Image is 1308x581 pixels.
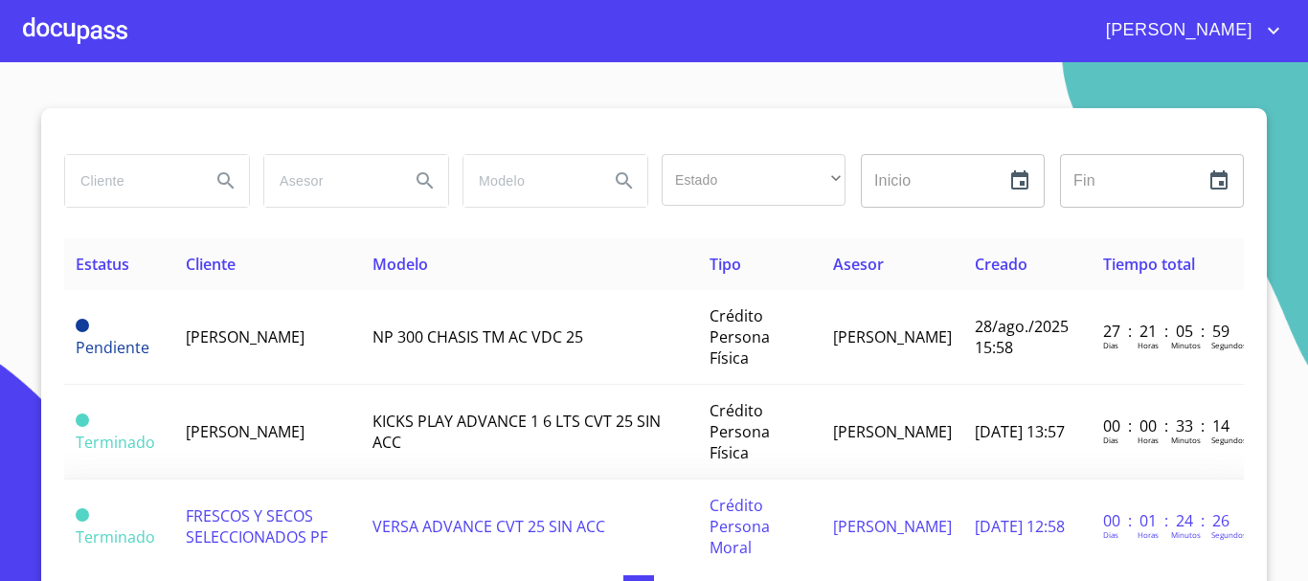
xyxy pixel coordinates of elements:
p: Minutos [1171,340,1201,350]
span: Tipo [710,254,741,275]
p: Segundos [1211,340,1247,350]
p: Horas [1138,529,1159,540]
span: Pendiente [76,319,89,332]
span: NP 300 CHASIS TM AC VDC 25 [372,326,583,347]
span: [PERSON_NAME] [833,421,952,442]
span: Crédito Persona Física [710,400,770,463]
p: Minutos [1171,435,1201,445]
span: [DATE] 12:58 [975,516,1065,537]
p: Horas [1138,435,1159,445]
input: search [463,155,594,207]
p: Dias [1103,340,1118,350]
input: search [264,155,395,207]
span: [PERSON_NAME] [833,326,952,347]
span: Tiempo total [1103,254,1195,275]
span: Crédito Persona Física [710,305,770,369]
p: Segundos [1211,529,1247,540]
span: [PERSON_NAME] [833,516,952,537]
span: Cliente [186,254,236,275]
span: Terminado [76,508,89,522]
p: Dias [1103,435,1118,445]
span: Modelo [372,254,428,275]
span: KICKS PLAY ADVANCE 1 6 LTS CVT 25 SIN ACC [372,411,661,453]
p: 00 : 01 : 24 : 26 [1103,510,1232,531]
span: [PERSON_NAME] [186,421,304,442]
span: Asesor [833,254,884,275]
p: Horas [1138,340,1159,350]
span: [PERSON_NAME] [1092,15,1262,46]
button: Search [601,158,647,204]
p: Minutos [1171,529,1201,540]
span: FRESCOS Y SECOS SELECCIONADOS PF [186,505,327,547]
span: Estatus [76,254,129,275]
span: Pendiente [76,337,149,358]
p: Dias [1103,529,1118,540]
p: 27 : 21 : 05 : 59 [1103,321,1232,342]
div: ​ [662,154,846,206]
span: [PERSON_NAME] [186,326,304,347]
span: VERSA ADVANCE CVT 25 SIN ACC [372,516,605,537]
span: [DATE] 13:57 [975,421,1065,442]
span: Crédito Persona Moral [710,495,770,558]
span: Creado [975,254,1027,275]
button: Search [402,158,448,204]
span: Terminado [76,526,155,547]
span: Terminado [76,432,155,453]
span: Terminado [76,413,89,427]
p: Segundos [1211,435,1247,445]
button: Search [203,158,249,204]
p: 00 : 00 : 33 : 14 [1103,415,1232,436]
input: search [65,155,195,207]
span: 28/ago./2025 15:58 [975,316,1069,358]
button: account of current user [1092,15,1285,46]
